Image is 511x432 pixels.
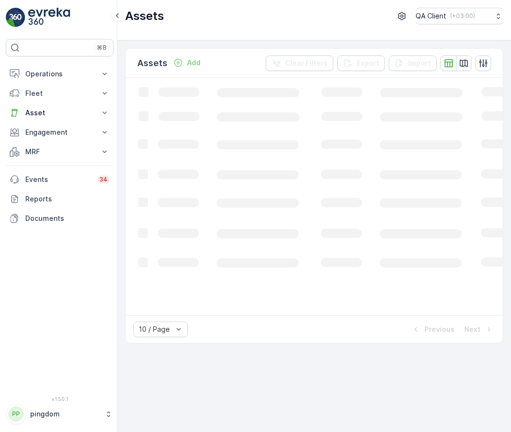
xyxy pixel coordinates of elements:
[6,209,113,228] a: Documents
[25,89,94,98] p: Fleet
[6,84,113,103] button: Fleet
[28,8,70,27] img: logo_light-DOdMpM7g.png
[6,189,113,209] a: Reports
[25,175,91,184] p: Events
[389,55,437,71] button: Import
[6,103,113,123] button: Asset
[30,409,100,419] p: pingdom
[6,64,113,84] button: Operations
[410,324,456,335] button: Previous
[25,147,94,157] p: MRF
[97,44,107,52] p: ⌘B
[99,176,108,183] p: 34
[464,324,480,334] p: Next
[416,11,446,21] p: QA Client
[285,58,328,68] p: Clear Filters
[357,58,379,68] p: Export
[6,396,113,402] span: v 1.50.1
[424,324,455,334] p: Previous
[6,170,113,189] a: Events34
[25,69,94,79] p: Operations
[463,324,495,335] button: Next
[137,56,167,70] p: Assets
[25,214,109,223] p: Documents
[187,58,201,68] p: Add
[8,406,24,422] div: PP
[408,58,431,68] p: Import
[266,55,333,71] button: Clear Filters
[25,108,94,118] p: Asset
[6,8,25,27] img: logo
[6,404,113,424] button: PPpingdom
[450,12,475,20] p: ( +03:00 )
[6,142,113,162] button: MRF
[25,127,94,137] p: Engagement
[25,194,109,204] p: Reports
[416,8,503,24] button: QA Client(+03:00)
[125,8,164,24] p: Assets
[169,57,204,69] button: Add
[337,55,385,71] button: Export
[6,123,113,142] button: Engagement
